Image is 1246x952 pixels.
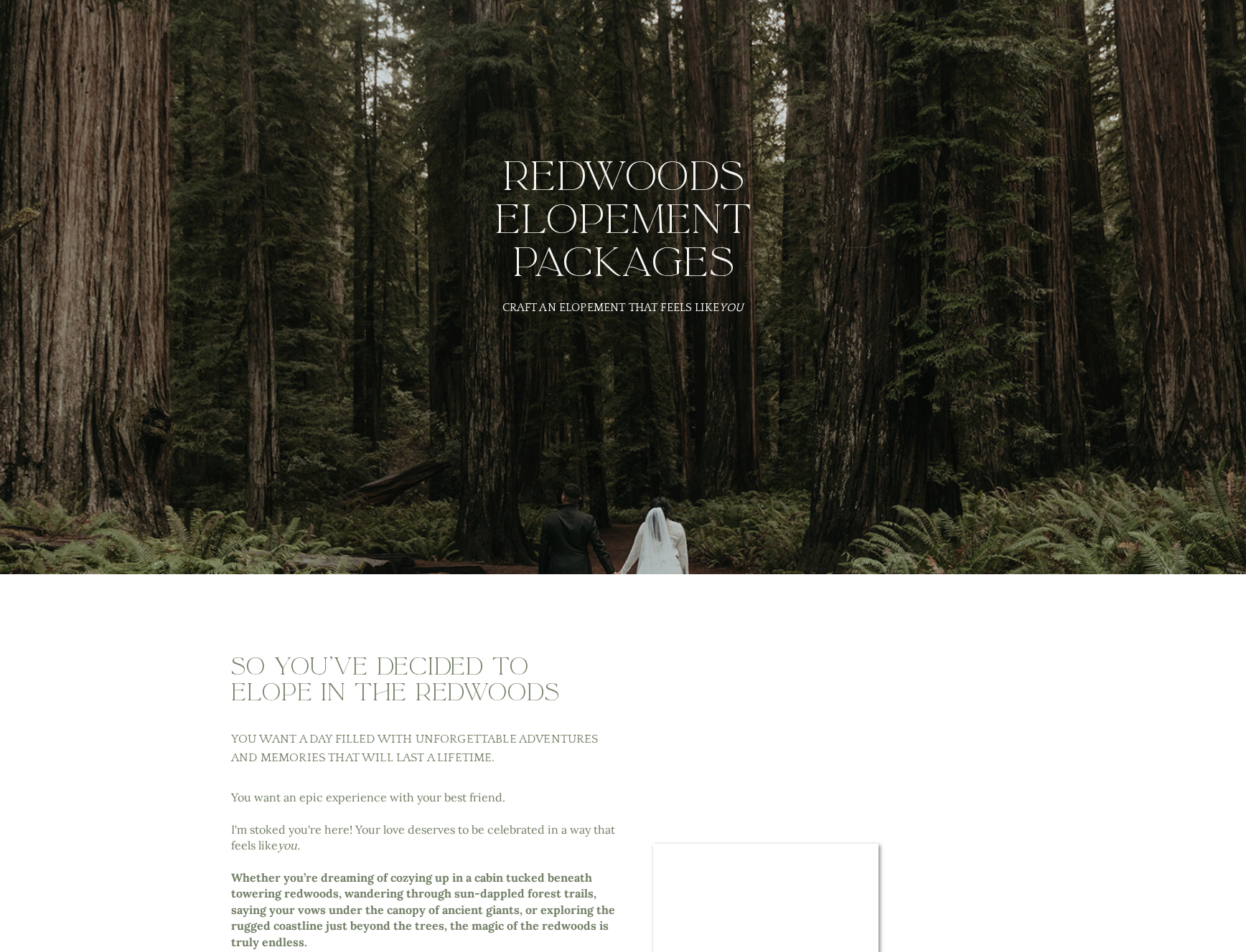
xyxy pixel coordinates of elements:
h2: so you've decided to elope in The Redwoods [231,654,606,705]
b: Whether you’re dreaming of cozying up in a cabin tucked beneath towering redwoods, wandering thro... [231,870,615,949]
i: you [719,301,744,314]
h3: You want a day filled with unforgettable adventures and memories that will last a lifetime. [231,730,623,767]
h3: Craft an elopement that feels like [495,299,751,321]
i: you. [278,838,300,852]
h1: Redwoods Elopement Packages [487,155,759,299]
